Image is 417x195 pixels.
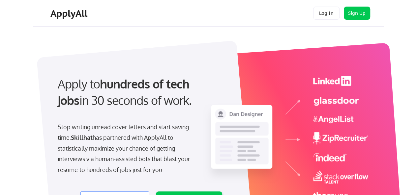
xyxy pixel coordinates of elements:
[58,122,193,175] div: Stop writing unread cover letters and start saving time. has partnered with ApplyAll to statistic...
[58,76,220,109] div: Apply to in 30 seconds of work.
[71,134,92,141] strong: Skillhat
[58,76,192,108] strong: hundreds of tech jobs
[344,7,370,20] button: Sign Up
[50,8,89,19] div: ApplyAll
[313,7,340,20] button: Log In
